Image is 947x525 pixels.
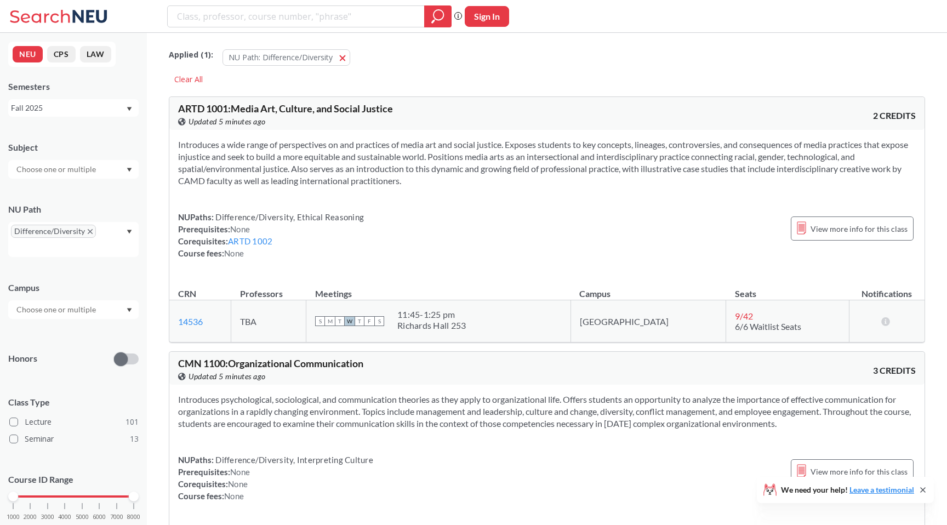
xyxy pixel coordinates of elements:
div: Campus [8,282,139,294]
span: Difference/Diversity, Interpreting Culture [214,455,373,465]
span: 3000 [41,514,54,520]
label: Seminar [9,432,139,446]
div: Dropdown arrow [8,300,139,319]
td: [GEOGRAPHIC_DATA] [571,300,726,343]
div: NU Path [8,203,139,215]
td: TBA [231,300,306,343]
div: Difference/DiversityX to remove pillDropdown arrow [8,222,139,257]
svg: Dropdown arrow [127,308,132,312]
div: Fall 2025Dropdown arrow [8,99,139,117]
span: 9 / 42 [735,311,753,321]
span: 1000 [7,514,20,520]
button: CPS [47,46,76,62]
span: 6/6 Waitlist Seats [735,321,801,332]
section: Introduces psychological, sociological, and communication theories as they apply to organizationa... [178,393,916,430]
svg: Dropdown arrow [127,230,132,234]
div: NUPaths: Prerequisites: Corequisites: Course fees: [178,211,364,259]
span: ARTD 1001 : Media Art, Culture, and Social Justice [178,102,393,115]
span: Applied ( 1 ): [169,49,213,61]
th: Campus [571,277,726,300]
th: Seats [726,277,849,300]
span: Difference/DiversityX to remove pill [11,225,96,238]
div: magnifying glass [424,5,452,27]
span: Updated 5 minutes ago [189,370,266,383]
span: T [355,316,364,326]
div: CRN [178,288,196,300]
div: 11:45 - 1:25 pm [397,309,466,320]
div: Clear All [169,71,208,88]
span: 13 [130,433,139,445]
div: Dropdown arrow [8,160,139,179]
button: NU Path: Difference/Diversity [223,49,350,66]
div: Subject [8,141,139,153]
span: S [374,316,384,326]
span: 4000 [58,514,71,520]
span: W [345,316,355,326]
div: NUPaths: Prerequisites: Corequisites: Course fees: [178,454,373,502]
span: 2 CREDITS [873,110,916,122]
svg: Dropdown arrow [127,107,132,111]
span: None [224,248,244,258]
span: We need your help! [781,486,914,494]
a: Leave a testimonial [849,485,914,494]
span: None [230,467,250,477]
th: Meetings [306,277,571,300]
span: 101 [125,416,139,428]
span: 5000 [76,514,89,520]
button: LAW [80,46,111,62]
input: Class, professor, course number, "phrase" [176,7,417,26]
span: Updated 5 minutes ago [189,116,266,128]
span: M [325,316,335,326]
span: S [315,316,325,326]
span: Class Type [8,396,139,408]
span: CMN 1100 : Organizational Communication [178,357,363,369]
th: Notifications [849,277,925,300]
svg: X to remove pill [88,229,93,234]
p: Honors [8,352,37,365]
span: 3 CREDITS [873,364,916,376]
span: T [335,316,345,326]
span: F [364,316,374,326]
span: 8000 [127,514,140,520]
button: Sign In [465,6,509,27]
div: Fall 2025 [11,102,125,114]
span: 7000 [110,514,123,520]
div: Semesters [8,81,139,93]
span: None [228,479,248,489]
a: ARTD 1002 [228,236,272,246]
a: 14536 [178,316,203,327]
span: None [224,491,244,501]
span: 2000 [24,514,37,520]
span: View more info for this class [811,465,908,478]
input: Choose one or multiple [11,163,103,176]
section: Introduces a wide range of perspectives on and practices of media art and social justice. Exposes... [178,139,916,187]
input: Choose one or multiple [11,303,103,316]
svg: Dropdown arrow [127,168,132,172]
span: View more info for this class [811,222,908,236]
span: NU Path: Difference/Diversity [229,52,333,62]
button: NEU [13,46,43,62]
label: Lecture [9,415,139,429]
th: Professors [231,277,306,300]
div: Richards Hall 253 [397,320,466,331]
span: 6000 [93,514,106,520]
span: None [230,224,250,234]
span: Difference/Diversity, Ethical Reasoning [214,212,364,222]
svg: magnifying glass [431,9,444,24]
p: Course ID Range [8,473,139,486]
